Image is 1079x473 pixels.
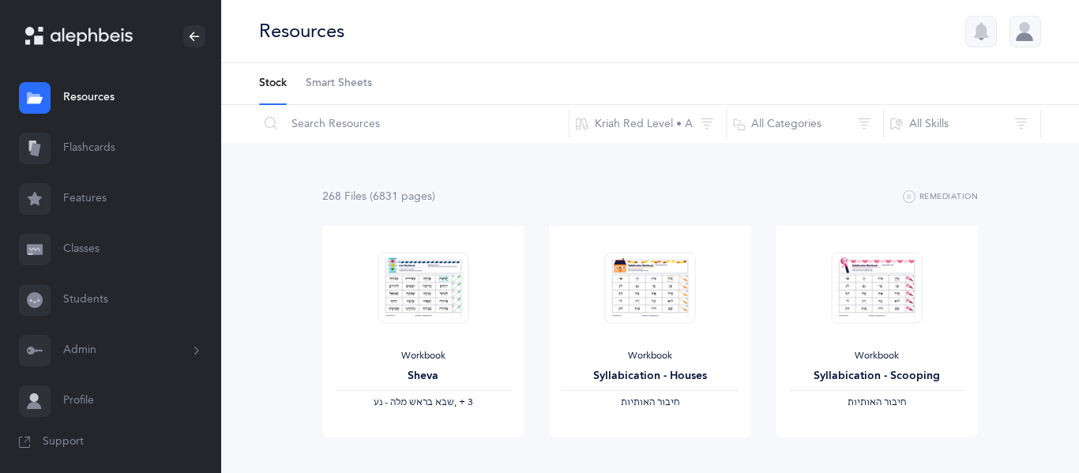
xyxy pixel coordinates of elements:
div: Resources [259,18,344,44]
div: ‪, + 3‬ [335,396,511,409]
div: Syllabication - Houses [562,368,738,385]
span: s [362,190,367,203]
span: (6831 page ) [370,190,435,203]
input: Search Resources [258,105,570,143]
button: All Skills [883,105,1041,143]
button: All Categories [726,105,884,143]
div: Workbook [562,350,738,362]
span: ‫חיבור האותיות‬ [848,396,906,407]
img: Syllabication-Workbook-Level-1-EN_Red_Scooping_thumbnail_1741114434.png [832,252,923,324]
span: ‫שבא בראש מלה - נע‬ [374,396,454,407]
span: 268 File [322,190,367,203]
span: Support [43,434,84,450]
img: Sheva-Workbook-Red_EN_thumbnail_1754012358.png [378,252,468,324]
span: s [427,190,432,203]
button: Remediation [903,188,978,207]
div: Syllabication - Scooping [789,368,965,385]
img: Syllabication-Workbook-Level-1-EN_Red_Houses_thumbnail_1741114032.png [604,252,695,324]
div: Workbook [335,350,511,362]
span: Smart Sheets [306,76,372,92]
div: Workbook [789,350,965,362]
span: ‫חיבור האותיות‬ [621,396,679,407]
button: Kriah Red Level • A [569,105,727,143]
div: Sheva [335,368,511,385]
